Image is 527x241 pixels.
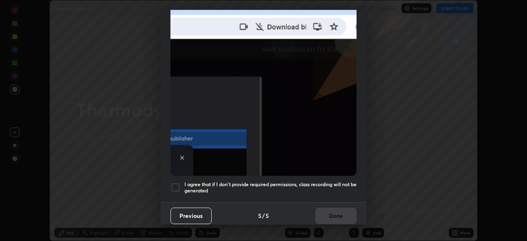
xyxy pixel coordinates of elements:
[170,208,212,224] button: Previous
[266,211,269,220] h4: 5
[184,181,357,194] h5: I agree that if I don't provide required permissions, class recording will not be generated
[258,211,261,220] h4: 5
[262,211,265,220] h4: /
